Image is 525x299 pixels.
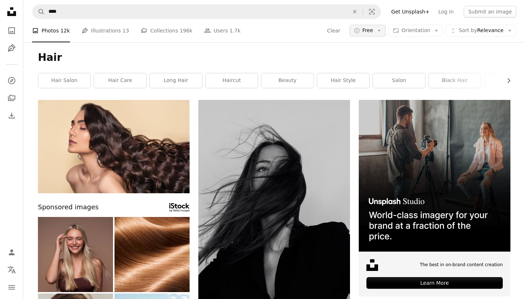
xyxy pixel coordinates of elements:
span: Sort by [459,27,477,33]
a: Photos [4,23,19,38]
span: 196k [180,27,192,35]
img: Portrait of a beautiful woman with natural make-up [38,217,113,292]
div: Learn More [366,277,503,289]
a: hair style [317,73,369,88]
span: Free [362,27,373,34]
button: Visual search [363,5,381,19]
a: Download History [4,108,19,123]
button: scroll list to the right [502,73,510,88]
h1: Hair [38,51,510,64]
span: Sponsored images [38,202,98,213]
button: Language [4,263,19,277]
img: file-1631678316303-ed18b8b5cb9cimage [366,259,378,271]
a: Get Unsplash+ [387,6,434,18]
button: Clear [327,25,341,36]
span: The best in on-brand content creation [420,262,503,268]
a: long hair [150,73,202,88]
a: The best in on-brand content creationLearn More [359,100,510,296]
a: Explore [4,73,19,88]
button: Search Unsplash [32,5,45,19]
img: topless woman with eyes closed [38,100,190,193]
img: file-1715651741414-859baba4300dimage [359,100,510,252]
a: haircut [206,73,258,88]
a: grayscale photography of woman wearing long-sleeved shirt [198,215,350,221]
span: 1.7k [229,27,240,35]
a: Illustrations 13 [82,19,129,42]
button: Orientation [389,25,443,36]
a: Illustrations [4,41,19,55]
span: 13 [122,27,129,35]
span: Relevance [459,27,503,34]
a: Users 1.7k [204,19,241,42]
a: hair care [94,73,146,88]
button: Submit an image [464,6,516,18]
a: beauty [261,73,314,88]
a: Collections [4,91,19,105]
img: Hair Beauty [114,217,190,292]
button: Free [350,25,386,36]
a: Home — Unsplash [4,4,19,20]
a: Collections 196k [141,19,192,42]
a: Log in / Sign up [4,245,19,260]
a: salon [373,73,425,88]
a: black hair [429,73,481,88]
a: topless woman with eyes closed [38,143,190,150]
span: Orientation [401,27,430,33]
button: Sort byRelevance [446,25,516,36]
a: hair salon [38,73,90,88]
form: Find visuals sitewide [32,4,381,19]
a: Log in [434,6,458,18]
button: Clear [347,5,363,19]
button: Menu [4,280,19,295]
